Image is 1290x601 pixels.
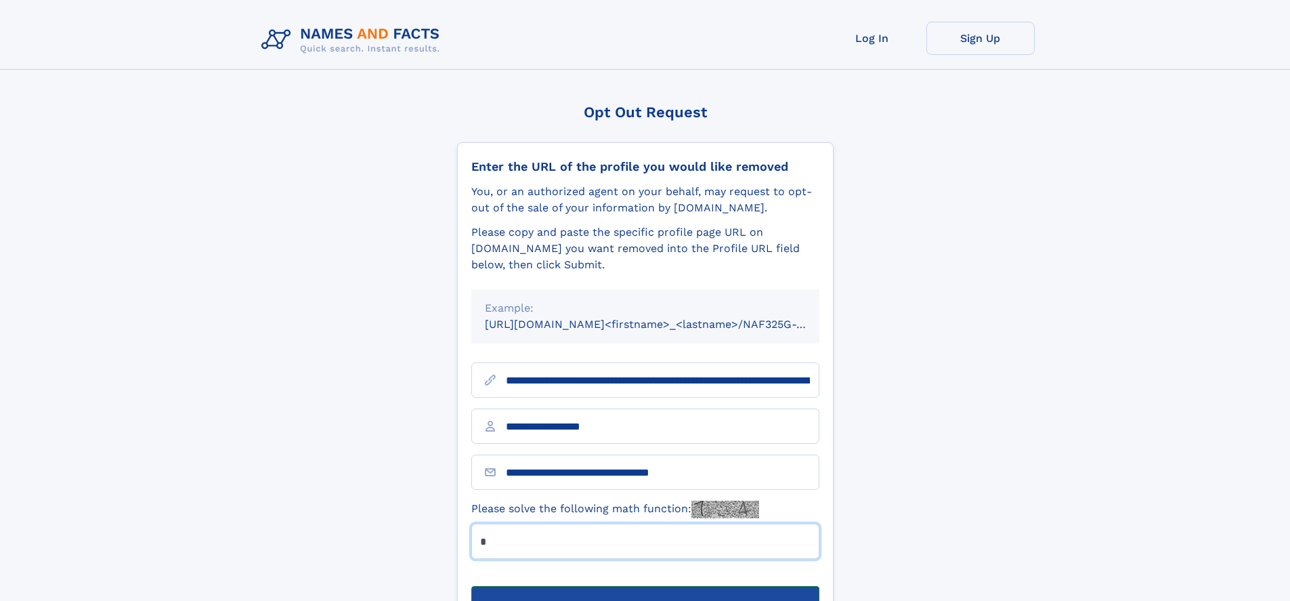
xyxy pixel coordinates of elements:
[256,22,451,58] img: Logo Names and Facts
[457,104,834,121] div: Opt Out Request
[485,318,845,331] small: [URL][DOMAIN_NAME]<firstname>_<lastname>/NAF325G-xxxxxxxx
[485,300,806,316] div: Example:
[471,159,819,174] div: Enter the URL of the profile you would like removed
[926,22,1035,55] a: Sign Up
[471,501,759,518] label: Please solve the following math function:
[471,184,819,216] div: You, or an authorized agent on your behalf, may request to opt-out of the sale of your informatio...
[471,224,819,273] div: Please copy and paste the specific profile page URL on [DOMAIN_NAME] you want removed into the Pr...
[818,22,926,55] a: Log In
